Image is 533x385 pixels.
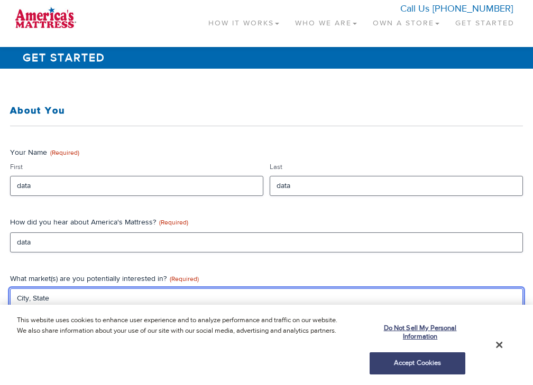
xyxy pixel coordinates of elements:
[10,106,523,116] h3: About You
[17,315,348,336] p: This website uses cookies to enhance user experience and to analyze performance and traffic on ou...
[10,217,523,228] label: How did you hear about America's Mattress?
[10,162,263,172] label: First
[433,3,513,15] a: [PHONE_NUMBER]
[170,275,199,283] span: (Required)
[10,274,523,284] label: What market(s) are you potentially interested in?
[10,288,523,308] input: City, State
[400,3,429,15] span: Call Us
[159,218,188,227] span: (Required)
[200,5,287,36] a: How It Works
[370,318,465,347] button: Do Not Sell My Personal Information
[10,147,79,158] legend: Your Name
[11,5,81,32] img: logo
[370,352,465,374] button: Accept Cookies
[365,5,447,36] a: Own a Store
[270,162,523,172] label: Last
[18,47,515,69] h1: Get Started
[50,148,79,157] span: (Required)
[496,340,502,350] button: Close
[287,5,365,36] a: Who We Are
[447,5,522,36] a: Get Started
